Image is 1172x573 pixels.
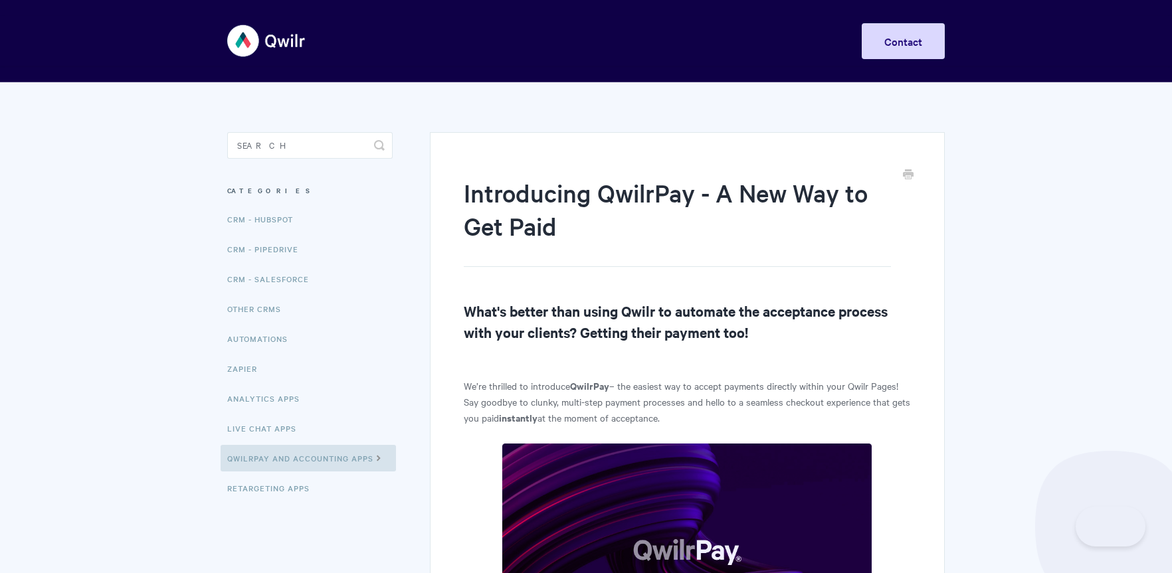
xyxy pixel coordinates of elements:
[227,179,393,203] h3: Categories
[227,295,291,322] a: Other CRMs
[903,168,914,183] a: Print this Article
[227,385,310,412] a: Analytics Apps
[1076,507,1145,546] iframe: Toggle Customer Support
[464,300,911,343] h2: What's better than using Qwilr to automate the acceptance process with your clients? Getting thei...
[227,236,308,262] a: CRM - Pipedrive
[227,415,306,442] a: Live Chat Apps
[227,475,320,501] a: Retargeting Apps
[464,378,911,426] p: We’re thrilled to introduce – the easiest way to accept payments directly within your Qwilr Pages...
[227,325,298,352] a: Automations
[227,355,267,382] a: Zapier
[221,445,396,471] a: QwilrPay and Accounting Apps
[862,23,945,59] a: Contact
[227,16,306,66] img: Qwilr Help Center
[570,378,609,392] strong: QwilrPay
[227,266,319,292] a: CRM - Salesforce
[464,176,891,267] h1: Introducing QwilrPay - A New Way to Get Paid
[499,410,537,424] strong: instantly
[227,132,393,159] input: Search
[227,206,303,232] a: CRM - HubSpot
